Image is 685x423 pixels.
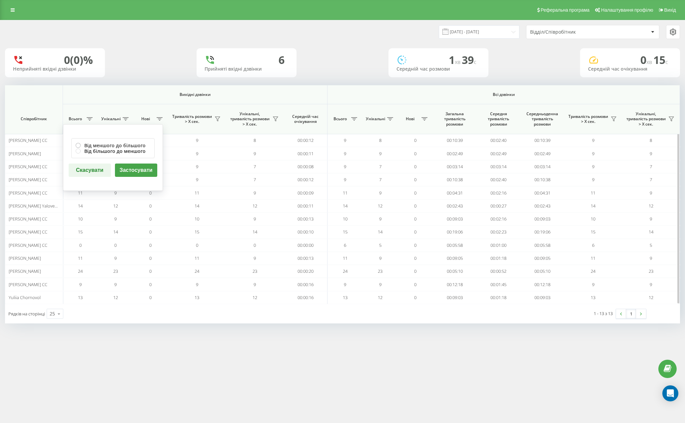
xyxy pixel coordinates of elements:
[414,281,416,287] span: 0
[284,160,328,173] td: 00:00:08
[379,281,381,287] span: 9
[520,160,564,173] td: 00:03:14
[379,151,381,157] span: 9
[149,242,152,248] span: 0
[520,147,564,160] td: 00:02:49
[414,229,416,235] span: 0
[149,294,152,300] span: 0
[114,255,117,261] span: 9
[79,281,82,287] span: 9
[9,294,41,300] span: Yuliia Chornovol
[343,255,347,261] span: 11
[520,134,564,147] td: 00:10:39
[433,252,477,265] td: 00:09:05
[253,268,257,274] span: 23
[9,281,47,287] span: [PERSON_NAME] CC
[284,186,328,199] td: 00:00:09
[9,164,47,170] span: [PERSON_NAME] CC
[114,190,117,196] span: 9
[662,385,678,401] div: Open Intercom Messenger
[379,255,381,261] span: 9
[650,242,652,248] span: 5
[591,203,595,209] span: 14
[195,203,199,209] span: 14
[149,255,152,261] span: 0
[530,29,610,35] div: Відділ/Співробітник
[650,151,652,157] span: 9
[396,66,480,72] div: Середній час розмови
[331,116,349,122] span: Всього
[592,151,594,157] span: 9
[379,190,381,196] span: 9
[344,151,346,157] span: 9
[76,148,150,154] label: Від більшого до меншого
[78,190,83,196] span: 11
[650,281,652,287] span: 9
[254,242,256,248] span: 0
[343,203,347,209] span: 14
[591,268,595,274] span: 24
[455,58,462,66] span: хв
[343,294,347,300] span: 13
[344,177,346,183] span: 9
[195,294,199,300] span: 13
[520,252,564,265] td: 00:09:05
[149,281,152,287] span: 0
[594,310,613,317] div: 1 - 13 з 13
[650,137,652,143] span: 8
[649,294,653,300] span: 12
[9,203,68,209] span: [PERSON_NAME] Yalovenko CC
[591,255,595,261] span: 11
[649,203,653,209] span: 12
[625,111,666,127] span: Унікальні, тривалість розмови > Х сек.
[195,255,199,261] span: 11
[284,212,328,225] td: 00:00:13
[78,255,83,261] span: 11
[149,216,152,222] span: 0
[414,177,416,183] span: 0
[195,268,199,274] span: 24
[254,190,256,196] span: 9
[476,291,520,304] td: 00:01:18
[476,278,520,291] td: 00:01:45
[69,164,111,177] button: Скасувати
[592,177,594,183] span: 9
[279,54,285,66] div: 6
[195,216,199,222] span: 10
[343,190,347,196] span: 11
[476,147,520,160] td: 00:02:49
[520,186,564,199] td: 00:04:31
[438,111,471,127] span: Загальна тривалість розмови
[229,111,271,127] span: Унікальні, тривалість розмови > Х сек.
[414,255,416,261] span: 0
[9,190,47,196] span: [PERSON_NAME] CC
[284,134,328,147] td: 00:00:12
[650,164,652,170] span: 7
[476,160,520,173] td: 00:03:14
[653,53,668,67] span: 15
[433,265,477,278] td: 00:05:10
[379,137,381,143] span: 8
[414,242,416,248] span: 0
[284,200,328,212] td: 00:00:11
[9,229,47,235] span: [PERSON_NAME] CC
[378,229,382,235] span: 14
[344,164,346,170] span: 9
[13,66,97,72] div: Неприйняті вхідні дзвінки
[476,212,520,225] td: 00:02:16
[592,281,594,287] span: 9
[414,216,416,222] span: 0
[433,186,477,199] td: 00:04:31
[113,268,118,274] span: 23
[149,229,152,235] span: 0
[253,294,257,300] span: 12
[591,190,595,196] span: 11
[114,281,117,287] span: 9
[433,160,477,173] td: 00:03:14
[520,212,564,225] td: 00:09:03
[9,255,41,261] span: [PERSON_NAME]
[379,242,381,248] span: 5
[114,216,117,222] span: 9
[196,164,198,170] span: 9
[344,137,346,143] span: 9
